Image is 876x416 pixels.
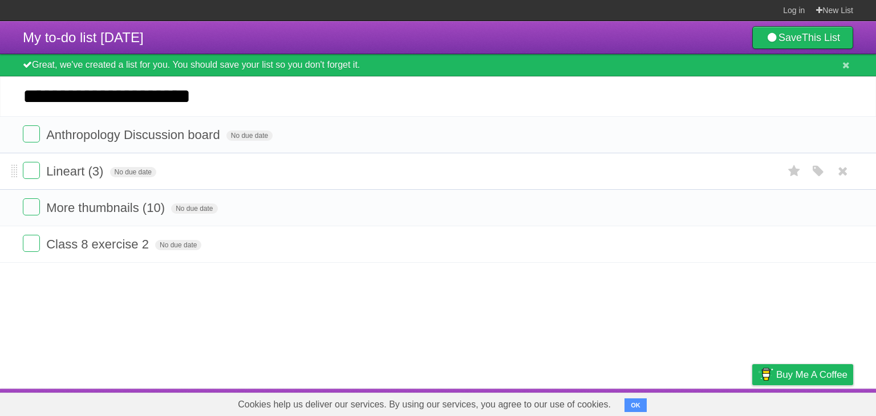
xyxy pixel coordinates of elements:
label: Done [23,198,40,215]
a: Buy me a coffee [752,364,853,385]
img: Buy me a coffee [758,365,773,384]
a: Developers [638,391,684,413]
a: Privacy [737,391,767,413]
span: Lineart (3) [46,164,106,178]
span: Anthropology Discussion board [46,128,223,142]
span: My to-do list [DATE] [23,30,144,45]
label: Done [23,125,40,142]
span: More thumbnails (10) [46,201,168,215]
button: OK [624,398,647,412]
label: Done [23,235,40,252]
span: No due date [171,203,217,214]
span: Class 8 exercise 2 [46,237,152,251]
span: Cookies help us deliver our services. By using our services, you agree to our use of cookies. [226,393,622,416]
b: This List [802,32,840,43]
a: SaveThis List [752,26,853,49]
a: About [601,391,624,413]
span: Buy me a coffee [776,365,847,385]
span: No due date [155,240,201,250]
label: Star task [784,162,805,181]
a: Suggest a feature [781,391,853,413]
span: No due date [110,167,156,177]
a: Terms [699,391,724,413]
span: No due date [226,130,273,141]
label: Done [23,162,40,179]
